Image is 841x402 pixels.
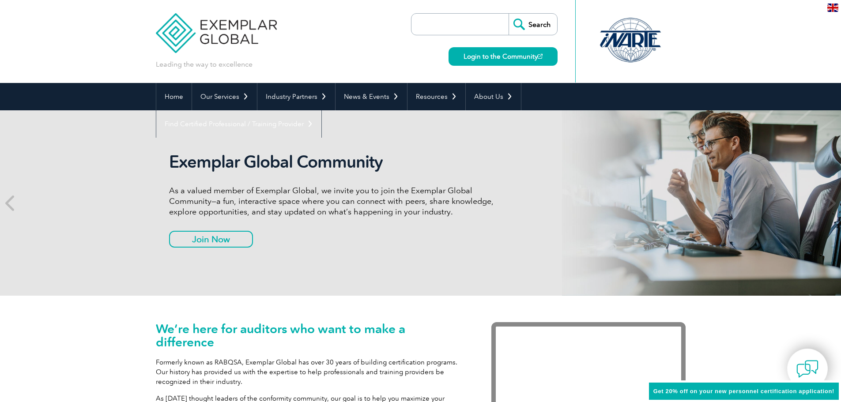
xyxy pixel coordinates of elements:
[156,357,465,387] p: Formerly known as RABQSA, Exemplar Global has over 30 years of building certification programs. O...
[156,60,253,69] p: Leading the way to excellence
[827,4,838,12] img: en
[449,47,558,66] a: Login to the Community
[156,83,192,110] a: Home
[509,14,557,35] input: Search
[156,110,321,138] a: Find Certified Professional / Training Provider
[466,83,521,110] a: About Us
[169,185,500,217] p: As a valued member of Exemplar Global, we invite you to join the Exemplar Global Community—a fun,...
[257,83,335,110] a: Industry Partners
[169,231,253,248] a: Join Now
[192,83,257,110] a: Our Services
[169,152,500,172] h2: Exemplar Global Community
[538,54,543,59] img: open_square.png
[156,322,465,349] h1: We’re here for auditors who want to make a difference
[796,358,818,380] img: contact-chat.png
[336,83,407,110] a: News & Events
[407,83,465,110] a: Resources
[653,388,834,394] span: Get 20% off on your new personnel certification application!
